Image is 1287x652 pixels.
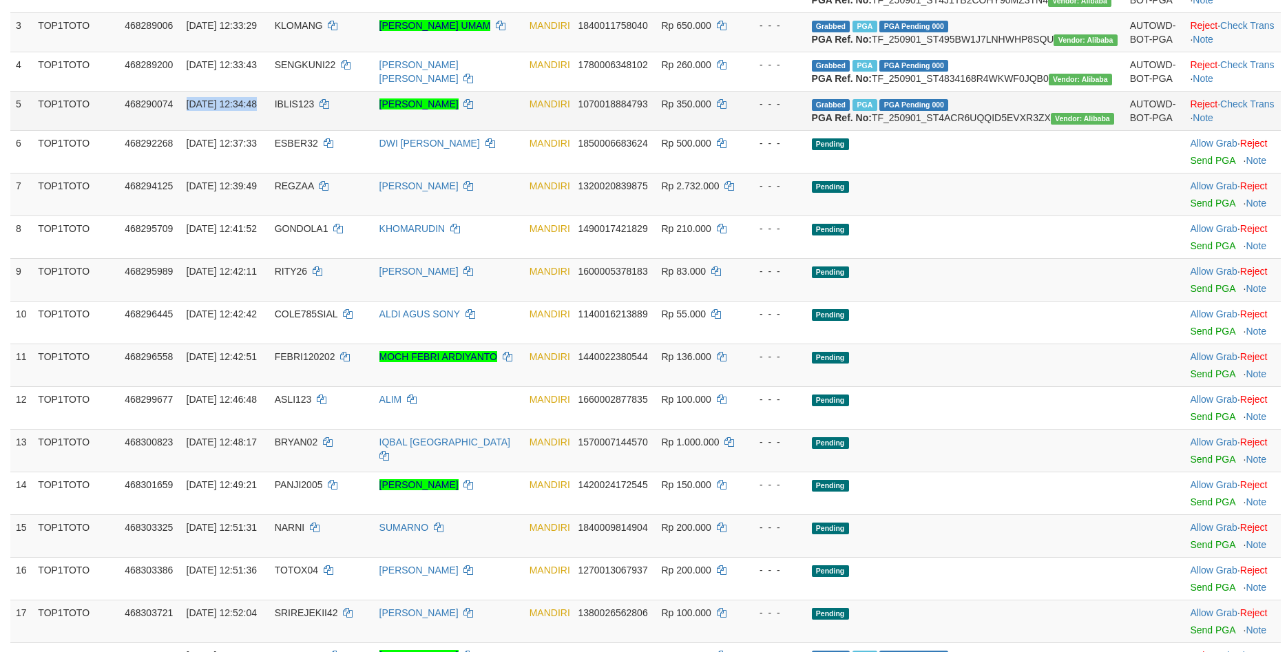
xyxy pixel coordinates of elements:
td: TF_250901_ST4834168R4WKWF0JQB0 [806,52,1124,91]
span: [DATE] 12:46:48 [187,394,257,405]
span: 468295989 [125,266,173,277]
td: · [1184,557,1281,600]
a: Reject [1190,59,1217,70]
span: 468289006 [125,20,173,31]
a: Check Trans [1220,98,1275,109]
span: Pending [812,395,849,406]
span: MANDIRI [530,59,570,70]
td: · [1184,344,1281,386]
td: TOP1TOTO [32,386,119,429]
span: Rp 2.732.000 [662,180,720,191]
div: - - - [747,478,801,492]
a: Check Trans [1220,59,1275,70]
td: TOP1TOTO [32,429,119,472]
span: Rp 136.000 [662,351,711,362]
a: SUMARNO [379,522,429,533]
span: Copy 1320020839875 to clipboard [578,180,647,191]
span: Grabbed [812,60,850,72]
a: Reject [1240,607,1268,618]
td: 11 [10,344,32,386]
span: · [1190,607,1239,618]
span: Rp 260.000 [662,59,711,70]
span: 468292268 [125,138,173,149]
td: TOP1TOTO [32,130,119,173]
a: Note [1246,368,1266,379]
span: BRYAN02 [275,437,318,448]
span: 468290074 [125,98,173,109]
span: · [1190,138,1239,149]
span: KLOMANG [275,20,323,31]
div: - - - [747,97,801,111]
span: Grabbed [812,21,850,32]
span: [DATE] 12:42:51 [187,351,257,362]
span: · [1190,351,1239,362]
a: Allow Grab [1190,479,1237,490]
span: MANDIRI [530,20,570,31]
span: COLE785SIAL [275,308,337,319]
span: Vendor URL: https://settle4.1velocity.biz [1051,113,1114,125]
a: Reject [1240,437,1268,448]
span: [DATE] 12:37:33 [187,138,257,149]
a: Reject [1240,565,1268,576]
div: - - - [747,563,801,577]
td: 12 [10,386,32,429]
span: Copy 1270013067937 to clipboard [578,565,647,576]
span: · [1190,522,1239,533]
span: Vendor URL: https://settle4.1velocity.biz [1049,74,1112,85]
a: Allow Grab [1190,138,1237,149]
span: · [1190,479,1239,490]
span: Pending [812,480,849,492]
span: Copy 1140016213889 to clipboard [578,308,647,319]
span: · [1190,180,1239,191]
span: · [1190,308,1239,319]
span: Marked by adsraji [852,99,877,111]
span: [DATE] 12:51:31 [187,522,257,533]
a: Allow Grab [1190,607,1237,618]
span: Copy 1850006683624 to clipboard [578,138,647,149]
td: · [1184,472,1281,514]
span: MANDIRI [530,351,570,362]
td: · · [1184,52,1281,91]
a: ALDI AGUS SONY [379,308,460,319]
span: Rp 100.000 [662,607,711,618]
td: 5 [10,91,32,130]
span: Rp 650.000 [662,20,711,31]
b: PGA Ref. No: [812,112,872,123]
span: MANDIRI [530,98,570,109]
td: 15 [10,514,32,557]
span: [DATE] 12:49:21 [187,479,257,490]
a: Note [1246,326,1266,337]
span: MANDIRI [530,394,570,405]
td: · [1184,130,1281,173]
td: TOP1TOTO [32,12,119,52]
div: - - - [747,392,801,406]
td: 10 [10,301,32,344]
span: Pending [812,224,849,235]
td: 17 [10,600,32,642]
span: 468303721 [125,607,173,618]
td: TOP1TOTO [32,91,119,130]
span: MANDIRI [530,565,570,576]
td: · [1184,514,1281,557]
td: 14 [10,472,32,514]
span: 468294125 [125,180,173,191]
span: · [1190,437,1239,448]
span: MANDIRI [530,437,570,448]
span: Rp 100.000 [662,394,711,405]
td: TOP1TOTO [32,514,119,557]
a: [PERSON_NAME] [379,98,459,109]
div: - - - [747,136,801,150]
a: DWI [PERSON_NAME] [379,138,480,149]
span: Vendor URL: https://settle4.1velocity.biz [1054,34,1117,46]
b: PGA Ref. No: [812,73,872,84]
span: FEBRI120202 [275,351,335,362]
a: Send PGA [1190,411,1235,422]
span: [DATE] 12:52:04 [187,607,257,618]
a: Allow Grab [1190,437,1237,448]
span: Copy 1660002877835 to clipboard [578,394,647,405]
td: 9 [10,258,32,301]
span: Pending [812,352,849,364]
a: Note [1193,34,1213,45]
a: Note [1193,73,1213,84]
span: · [1190,565,1239,576]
